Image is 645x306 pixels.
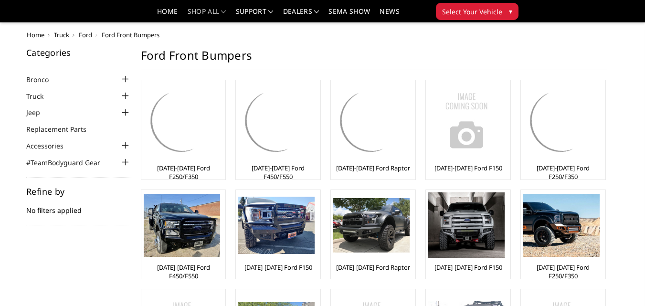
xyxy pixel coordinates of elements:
div: No filters applied [26,187,131,225]
span: Select Your Vehicle [442,7,502,17]
a: [DATE]-[DATE] Ford F450/F550 [144,263,223,280]
a: shop all [188,8,226,22]
h5: Categories [26,48,131,57]
a: Home [157,8,178,22]
h1: Ford Front Bumpers [141,48,607,70]
a: Dealers [283,8,319,22]
a: [DATE]-[DATE] Ford F150 [244,263,312,272]
a: Replacement Parts [26,124,98,134]
a: Truck [54,31,69,39]
a: SEMA Show [328,8,370,22]
a: Support [236,8,274,22]
img: No Image [428,83,505,159]
a: [DATE]-[DATE] Ford F150 [434,263,502,272]
a: [DATE]-[DATE] Ford Raptor [336,263,410,272]
button: Select Your Vehicle [436,3,518,20]
a: No Image [428,83,508,159]
a: Truck [26,91,55,101]
a: [DATE]-[DATE] Ford F250/F350 [523,263,603,280]
a: Bronco [26,74,61,84]
a: Home [27,31,44,39]
a: [DATE]-[DATE] Ford F150 [434,164,502,172]
a: [DATE]-[DATE] Ford F250/F350 [523,164,603,181]
span: Ford Front Bumpers [102,31,159,39]
a: [DATE]-[DATE] Ford Raptor [336,164,410,172]
a: News [380,8,399,22]
a: [DATE]-[DATE] Ford F250/F350 [144,164,223,181]
a: #TeamBodyguard Gear [26,158,112,168]
h5: Refine by [26,187,131,196]
a: Jeep [26,107,52,117]
a: [DATE]-[DATE] Ford F450/F550 [238,164,318,181]
a: Ford [79,31,92,39]
a: Accessories [26,141,75,151]
span: ▾ [509,6,512,16]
